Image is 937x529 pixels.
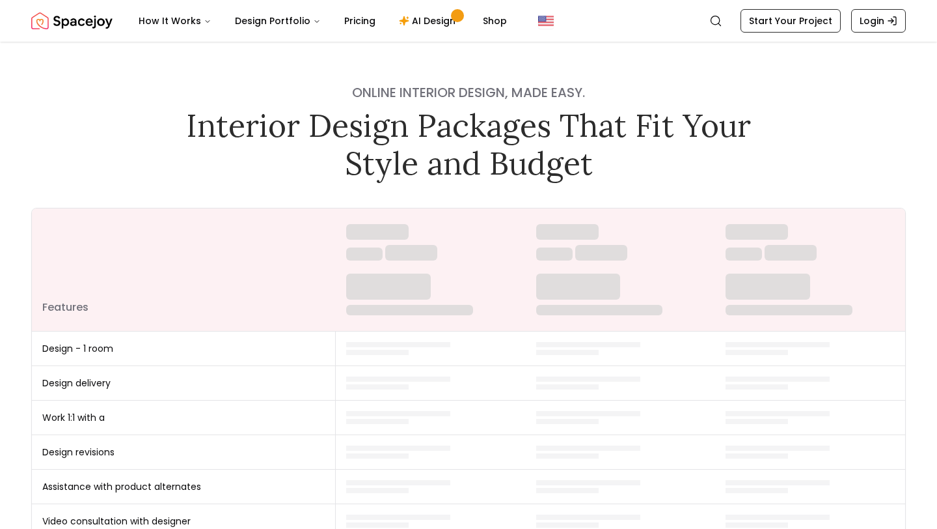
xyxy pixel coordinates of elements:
button: How It Works [128,8,222,34]
img: Spacejoy Logo [31,8,113,34]
td: Assistance with product alternates [32,470,336,504]
th: Features [32,208,336,332]
a: Login [851,9,906,33]
button: Design Portfolio [224,8,331,34]
td: Design delivery [32,366,336,401]
td: Design - 1 room [32,332,336,366]
a: Start Your Project [740,9,841,33]
h1: Interior Design Packages That Fit Your Style and Budget [177,107,760,182]
nav: Main [128,8,517,34]
a: Shop [472,8,517,34]
td: Design revisions [32,435,336,470]
a: Pricing [334,8,386,34]
a: AI Design [388,8,470,34]
img: United States [538,13,554,29]
a: Spacejoy [31,8,113,34]
td: Work 1:1 with a [32,401,336,435]
h4: Online interior design, made easy. [177,83,760,102]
